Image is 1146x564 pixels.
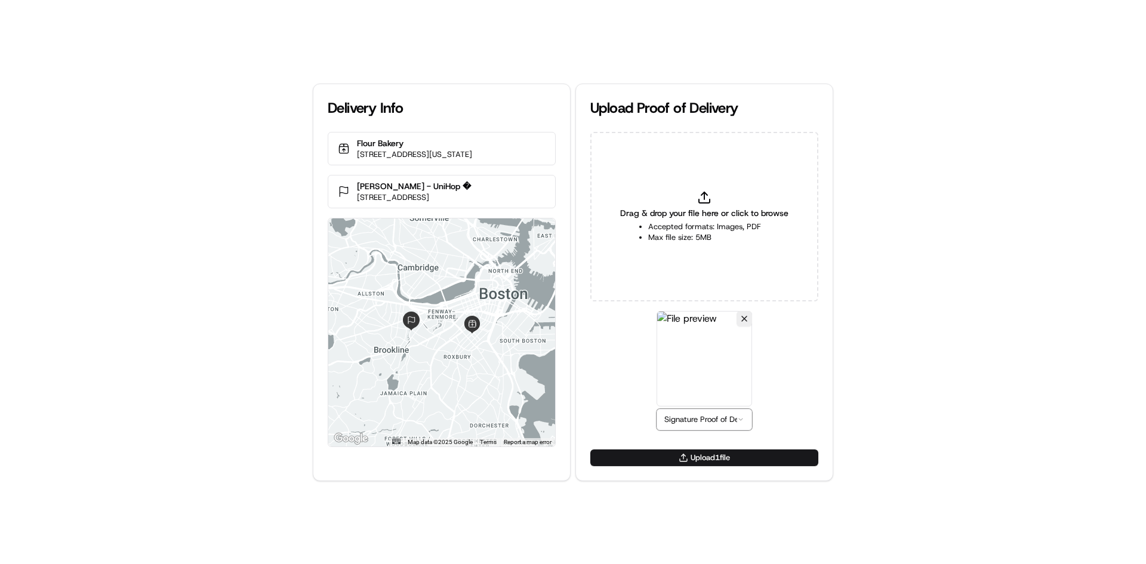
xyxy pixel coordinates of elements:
button: Keyboard shortcuts [392,439,401,444]
p: [STREET_ADDRESS] [357,192,471,203]
div: Upload Proof of Delivery [590,98,818,118]
li: Max file size: 5MB [648,232,761,243]
a: Open this area in Google Maps (opens a new window) [331,431,371,446]
p: [PERSON_NAME] - UniHop � [357,180,471,192]
img: File preview [657,311,752,406]
img: Google [331,431,371,446]
div: Delivery Info [328,98,556,118]
button: Upload1file [590,449,818,466]
a: Report a map error [504,439,552,445]
a: Terms (opens in new tab) [480,439,497,445]
span: Drag & drop your file here or click to browse [620,207,788,219]
li: Accepted formats: Images, PDF [648,221,761,232]
p: Flour Bakery [357,137,472,149]
p: [STREET_ADDRESS][US_STATE] [357,149,472,160]
span: Map data ©2025 Google [408,439,473,445]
